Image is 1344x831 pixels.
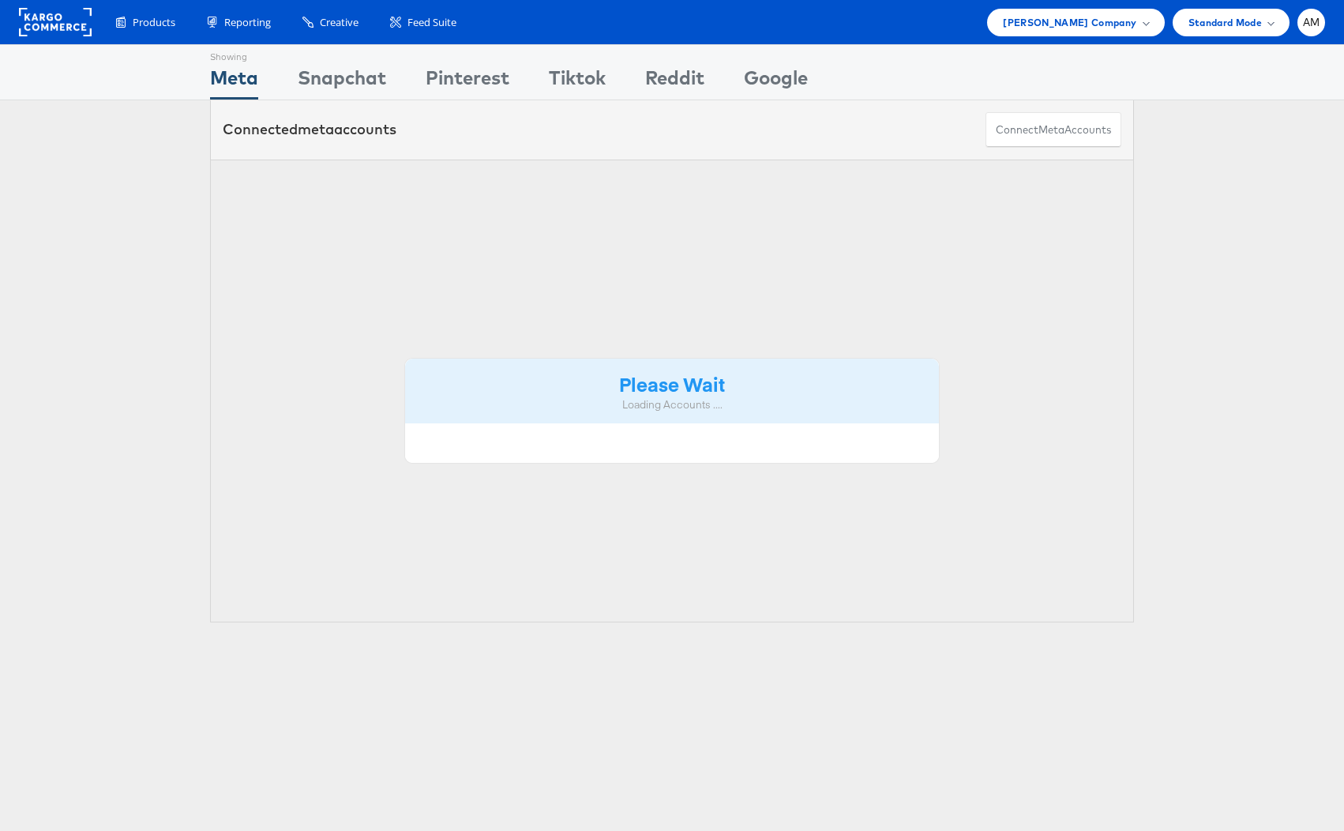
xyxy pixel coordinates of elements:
[210,45,258,64] div: Showing
[223,119,396,140] div: Connected accounts
[1303,17,1320,28] span: AM
[645,64,704,100] div: Reddit
[549,64,606,100] div: Tiktok
[985,112,1121,148] button: ConnectmetaAccounts
[210,64,258,100] div: Meta
[1003,14,1136,31] span: [PERSON_NAME] Company
[1188,14,1262,31] span: Standard Mode
[744,64,808,100] div: Google
[426,64,509,100] div: Pinterest
[407,15,456,30] span: Feed Suite
[298,64,386,100] div: Snapchat
[417,397,927,412] div: Loading Accounts ....
[1038,122,1064,137] span: meta
[224,15,271,30] span: Reporting
[298,120,334,138] span: meta
[320,15,359,30] span: Creative
[133,15,175,30] span: Products
[619,370,725,397] strong: Please Wait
